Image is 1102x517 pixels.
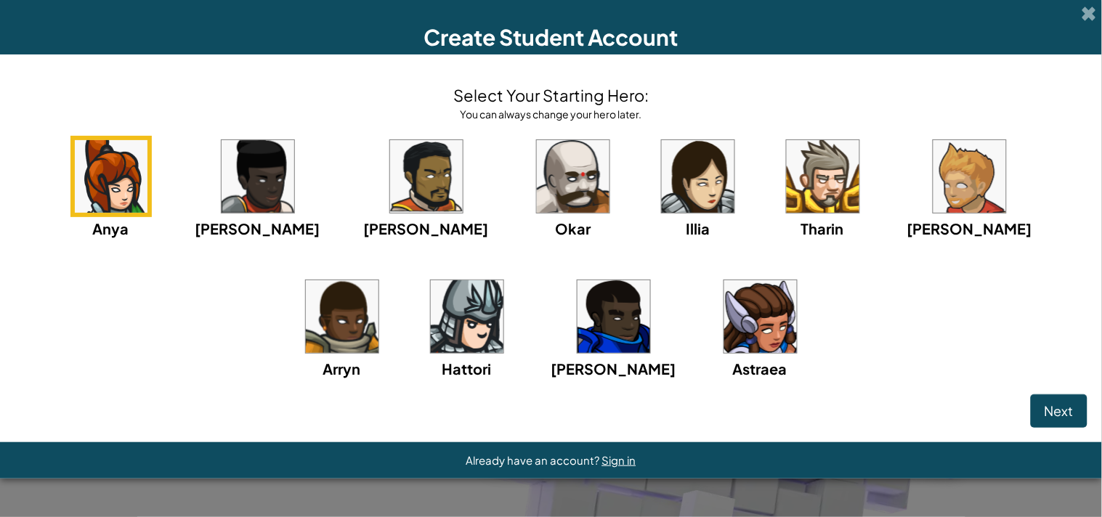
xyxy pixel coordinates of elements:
img: portrait.png [933,140,1006,213]
img: portrait.png [222,140,294,213]
img: portrait.png [390,140,463,213]
span: Illia [686,219,710,237]
span: [PERSON_NAME] [551,359,676,378]
h4: Select Your Starting Hero: [453,84,649,107]
span: Already have an account? [466,453,602,467]
img: portrait.png [724,280,797,353]
span: Astraea [733,359,787,378]
span: Arryn [323,359,361,378]
img: portrait.png [787,140,859,213]
span: [PERSON_NAME] [195,219,320,237]
img: portrait.png [306,280,378,353]
span: Next [1045,402,1074,419]
img: portrait.png [537,140,609,213]
span: [PERSON_NAME] [907,219,1032,237]
span: Anya [93,219,129,237]
button: Next [1031,394,1087,428]
span: Create Student Account [424,23,678,51]
img: portrait.png [662,140,734,213]
span: Tharin [801,219,844,237]
div: You can always change your hero later. [453,107,649,121]
span: Okar [555,219,591,237]
a: Sign in [602,453,636,467]
span: [PERSON_NAME] [364,219,489,237]
span: Hattori [442,359,492,378]
img: portrait.png [578,280,650,353]
img: portrait.png [75,140,147,213]
img: portrait.png [431,280,503,353]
